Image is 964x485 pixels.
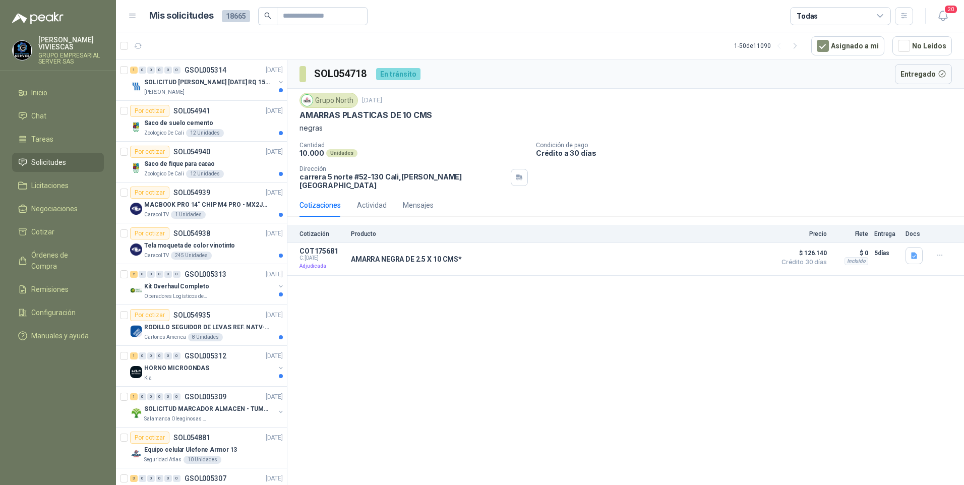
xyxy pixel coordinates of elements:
[156,271,163,278] div: 0
[185,475,226,482] p: GSOL005307
[31,330,89,341] span: Manuales y ayuda
[31,226,54,237] span: Cotizar
[173,271,180,278] div: 0
[185,271,226,278] p: GSOL005313
[31,110,46,122] span: Chat
[12,12,64,24] img: Logo peakr
[934,7,952,25] button: 20
[171,211,206,219] div: 1 Unidades
[362,96,382,105] p: [DATE]
[31,284,69,295] span: Remisiones
[266,433,283,443] p: [DATE]
[130,448,142,460] img: Company Logo
[299,123,952,134] p: negras
[130,475,138,482] div: 3
[130,187,169,199] div: Por cotizar
[144,78,270,87] p: SOLICITUD [PERSON_NAME] [DATE] RQ 15250
[130,325,142,337] img: Company Logo
[31,250,94,272] span: Órdenes de Compra
[130,64,285,96] a: 1 0 0 0 0 0 GSOL005314[DATE] Company LogoSOLICITUD [PERSON_NAME] [DATE] RQ 15250[PERSON_NAME]
[38,36,104,50] p: [PERSON_NAME] VIVIESCAS
[130,67,138,74] div: 1
[266,106,283,116] p: [DATE]
[144,415,208,423] p: Salamanca Oleaginosas SAS
[833,230,868,237] p: Flete
[144,282,209,291] p: Kit Overhaul Completo
[299,149,324,157] p: 10.000
[130,284,142,296] img: Company Logo
[38,52,104,65] p: GRUPO EMPRESARIAL SERVER SAS
[776,247,827,259] span: $ 126.140
[171,252,212,260] div: 245 Unidades
[266,311,283,320] p: [DATE]
[130,391,285,423] a: 1 0 0 0 0 0 GSOL005309[DATE] Company LogoSOLICITUD MARCADOR ALMACEN - TUMACOSalamanca Oleaginosas...
[299,93,358,108] div: Grupo North
[12,222,104,241] a: Cotizar
[299,142,528,149] p: Cantidad
[144,292,208,300] p: Operadores Logísticos del Caribe
[12,83,104,102] a: Inicio
[299,200,341,211] div: Cotizaciones
[12,280,104,299] a: Remisiones
[299,110,432,120] p: AMARRAS PLASTICAS DE 10 CMS
[266,392,283,402] p: [DATE]
[139,67,146,74] div: 0
[12,303,104,322] a: Configuración
[144,241,235,251] p: Tela moqueta de color vinotinto
[874,247,899,259] p: 5 días
[12,153,104,172] a: Solicitudes
[173,312,210,319] p: SOL054935
[12,176,104,195] a: Licitaciones
[31,203,78,214] span: Negociaciones
[144,456,182,464] p: Seguridad Atlas
[185,67,226,74] p: GSOL005314
[130,393,138,400] div: 1
[144,211,169,219] p: Caracol TV
[144,129,184,137] p: Zoologico De Cali
[173,230,210,237] p: SOL054938
[116,101,287,142] a: Por cotizarSOL054941[DATE] Company LogoSaco de suelo cementoZoologico De Cali12 Unidades
[130,407,142,419] img: Company Logo
[164,67,172,74] div: 0
[12,326,104,345] a: Manuales y ayuda
[144,88,185,96] p: [PERSON_NAME]
[130,271,138,278] div: 2
[845,257,868,265] div: Incluido
[184,456,221,464] div: 10 Unidades
[266,474,283,483] p: [DATE]
[173,107,210,114] p: SOL054941
[130,366,142,378] img: Company Logo
[403,200,434,211] div: Mensajes
[144,118,213,128] p: Saco de suelo cemento
[264,12,271,19] span: search
[776,230,827,237] p: Precio
[130,432,169,444] div: Por cotizar
[130,162,142,174] img: Company Logo
[139,475,146,482] div: 0
[130,203,142,215] img: Company Logo
[147,352,155,359] div: 0
[299,247,345,255] p: COT175681
[314,66,368,82] h3: SOL054718
[130,309,169,321] div: Por cotizar
[185,393,226,400] p: GSOL005309
[144,323,270,332] p: RODILLO SEGUIDOR DE LEVAS REF. NATV-17-PPA [PERSON_NAME]
[130,352,138,359] div: 1
[12,130,104,149] a: Tareas
[31,134,53,145] span: Tareas
[164,352,172,359] div: 0
[130,268,285,300] a: 2 0 0 0 0 0 GSOL005313[DATE] Company LogoKit Overhaul CompletoOperadores Logísticos del Caribe
[31,180,69,191] span: Licitaciones
[144,170,184,178] p: Zoologico De Cali
[147,475,155,482] div: 0
[266,66,283,75] p: [DATE]
[147,393,155,400] div: 0
[147,67,155,74] div: 0
[116,183,287,223] a: Por cotizarSOL054939[DATE] Company LogoMACBOOK PRO 14" CHIP M4 PRO - MX2J3E/ACaracol TV1 Unidades
[130,244,142,256] img: Company Logo
[776,259,827,265] span: Crédito 30 días
[222,10,250,22] span: 18665
[173,393,180,400] div: 0
[536,149,960,157] p: Crédito a 30 días
[116,305,287,346] a: Por cotizarSOL054935[DATE] Company LogoRODILLO SEGUIDOR DE LEVAS REF. NATV-17-PPA [PERSON_NAME]Ca...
